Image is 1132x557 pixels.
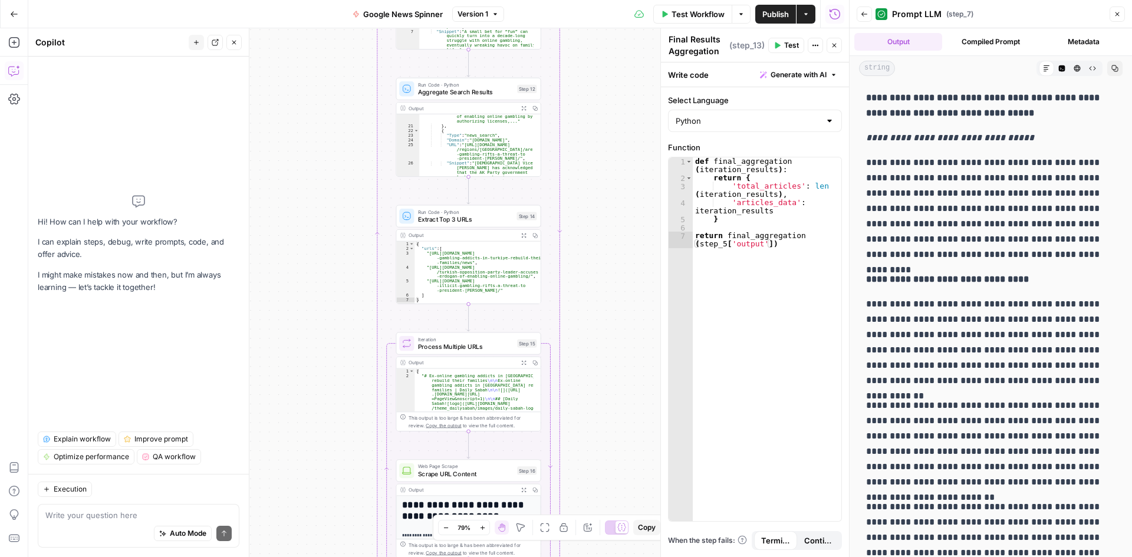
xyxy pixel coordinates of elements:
[517,466,537,474] div: Step 16
[418,81,514,88] span: Run Code · Python
[396,124,419,128] div: 21
[467,304,470,331] g: Edge from step_14 to step_15
[409,246,414,251] span: Toggle code folding, rows 2 through 6
[668,535,747,546] a: When the step fails:
[686,174,692,182] span: Toggle code folding, rows 2 through 5
[418,208,513,216] span: Run Code · Python
[396,161,419,189] div: 26
[633,520,660,535] button: Copy
[396,332,541,431] div: IterationProcess Multiple URLsStep 15Output[ "# Ex-online gambling addicts in [GEOGRAPHIC_DATA] r...
[859,61,895,76] span: string
[517,85,537,93] div: Step 12
[638,522,656,533] span: Copy
[396,78,541,177] div: Run Code · PythonAggregate Search ResultsStep 12Output of enabling online gambling by authorizing...
[418,215,513,224] span: Extract Top 3 URLs
[797,531,840,550] button: Continue
[119,431,193,447] button: Improve prompt
[396,128,419,133] div: 22
[669,232,693,248] div: 7
[426,423,461,429] span: Copy the output
[418,342,514,351] span: Process Multiple URLs
[771,70,827,80] span: Generate with AI
[38,482,92,497] button: Execution
[396,265,414,279] div: 4
[414,128,419,133] span: Toggle code folding, rows 22 through 27
[418,469,514,479] span: Scrape URL Content
[669,215,693,223] div: 5
[761,535,790,546] span: Terminate Workflow
[396,137,419,142] div: 24
[946,9,973,19] span: ( step_7 )
[345,5,450,24] button: Google News Spinner
[134,434,188,444] span: Improve prompt
[396,205,541,304] div: Run Code · PythonExtract Top 3 URLsStep 14Output{ "urls":[ "[URL][DOMAIN_NAME] -gambling-addicts-...
[396,251,414,265] div: 3
[38,216,239,228] p: Hi! How can I help with your workflow?
[409,232,515,239] div: Output
[458,523,470,532] span: 79%
[755,67,842,83] button: Generate with AI
[661,62,849,87] div: Write code
[669,157,693,174] div: 1
[768,38,804,53] button: Test
[154,526,212,541] button: Auto Mode
[669,199,693,215] div: 4
[467,50,470,77] g: Edge from step_11 to step_12
[396,29,419,52] div: 7
[54,451,129,462] span: Optimize performance
[669,223,693,232] div: 6
[409,359,515,367] div: Output
[409,104,515,112] div: Output
[467,177,470,204] g: Edge from step_12 to step_14
[947,33,1035,51] button: Compiled Prompt
[426,550,461,556] span: Copy the output
[458,9,488,19] span: Version 1
[409,242,414,246] span: Toggle code folding, rows 1 through 7
[396,298,414,302] div: 7
[892,8,942,20] span: Prompt LLM
[396,279,414,293] div: 5
[38,269,239,294] p: I might make mistakes now and then, but I’m always learning — let’s tackle it together!
[669,34,726,57] textarea: Final Results Aggregation
[35,37,185,48] div: Copilot
[784,40,799,51] span: Test
[396,293,414,298] div: 6
[452,6,504,22] button: Version 1
[396,133,419,137] div: 23
[418,335,514,343] span: Iteration
[170,528,206,539] span: Auto Mode
[517,339,537,347] div: Step 15
[409,368,414,373] span: Toggle code folding, rows 1 through 3
[1039,33,1127,51] button: Metadata
[668,94,842,106] label: Select Language
[409,414,537,429] div: This output is too large & has been abbreviated for review. to view the full content.
[396,242,414,246] div: 1
[854,33,942,51] button: Output
[668,141,842,153] label: Function
[153,451,196,462] span: QA workflow
[804,535,833,546] span: Continue
[38,449,134,464] button: Optimize performance
[653,5,732,24] button: Test Workflow
[418,463,514,470] span: Web Page Scrape
[729,39,765,51] span: ( step_13 )
[137,449,201,464] button: QA workflow
[54,484,87,495] span: Execution
[669,182,693,199] div: 3
[363,8,443,20] span: Google News Spinner
[755,5,796,24] button: Publish
[676,115,820,127] input: Python
[38,431,116,447] button: Explain workflow
[686,157,692,166] span: Toggle code folding, rows 1 through 5
[516,212,537,220] div: Step 14
[38,236,239,261] p: I can explain steps, debug, write prompts, code, and offer advice.
[762,8,789,20] span: Publish
[409,541,537,556] div: This output is too large & has been abbreviated for review. to view the full content.
[418,87,514,97] span: Aggregate Search Results
[54,434,111,444] span: Explain workflow
[396,142,419,161] div: 25
[396,246,414,251] div: 2
[672,8,725,20] span: Test Workflow
[409,486,515,494] div: Output
[467,431,470,459] g: Edge from step_15 to step_16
